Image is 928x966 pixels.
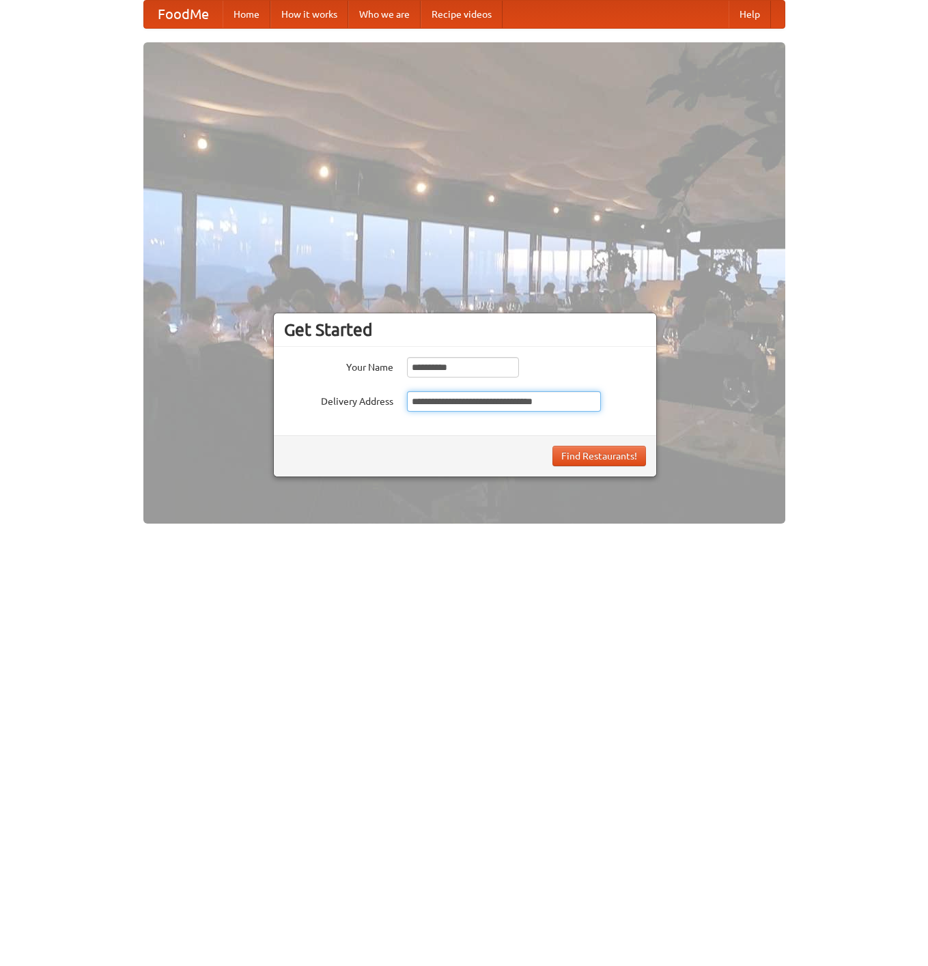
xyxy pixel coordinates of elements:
a: Home [223,1,270,28]
h3: Get Started [284,319,646,340]
button: Find Restaurants! [552,446,646,466]
a: FoodMe [144,1,223,28]
a: Recipe videos [421,1,503,28]
a: Who we are [348,1,421,28]
a: Help [729,1,771,28]
label: Delivery Address [284,391,393,408]
a: How it works [270,1,348,28]
label: Your Name [284,357,393,374]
